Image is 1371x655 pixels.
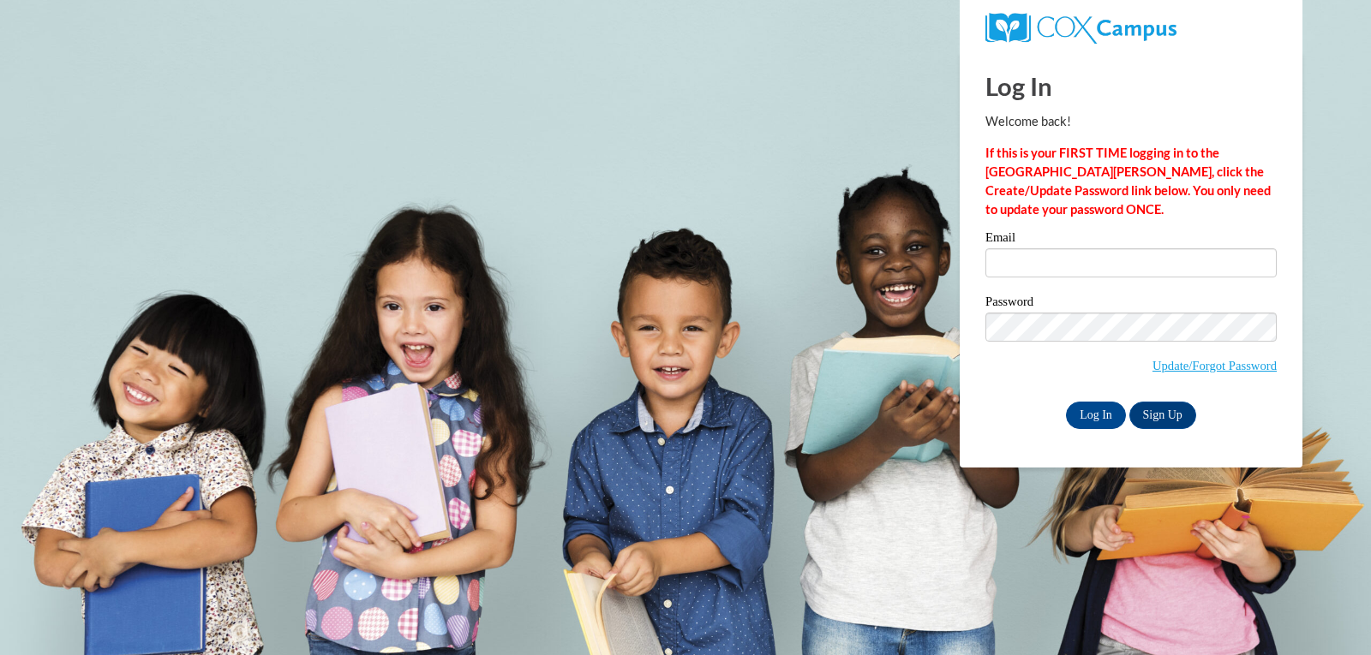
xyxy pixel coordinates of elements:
p: Welcome back! [985,112,1277,131]
label: Email [985,231,1277,248]
strong: If this is your FIRST TIME logging in to the [GEOGRAPHIC_DATA][PERSON_NAME], click the Create/Upd... [985,146,1271,217]
a: Update/Forgot Password [1152,359,1277,372]
img: COX Campus [985,13,1176,44]
a: COX Campus [985,20,1176,34]
input: Log In [1066,402,1126,429]
label: Password [985,295,1277,313]
h1: Log In [985,68,1277,104]
a: Sign Up [1129,402,1196,429]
